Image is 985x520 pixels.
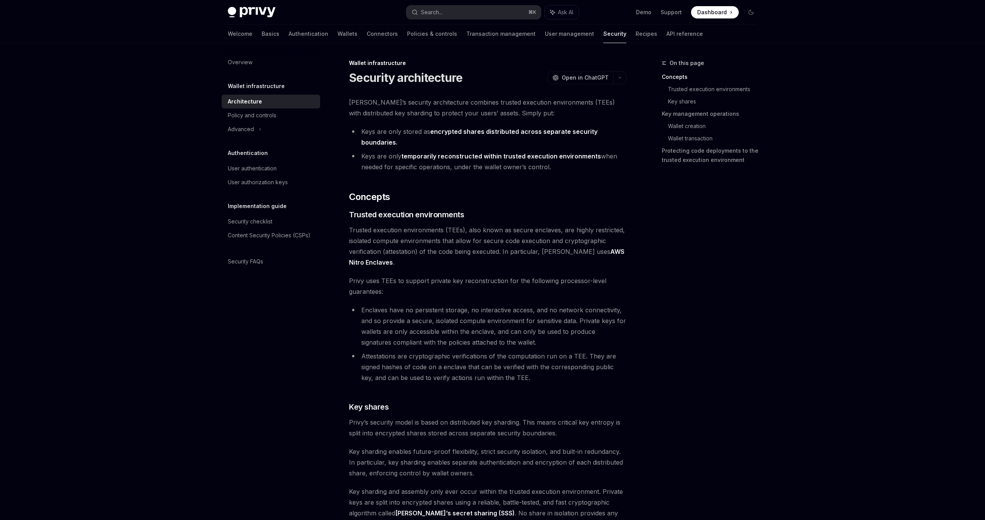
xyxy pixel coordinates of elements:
button: Ask AI [545,5,579,19]
button: Search...⌘K [406,5,541,19]
div: Overview [228,58,252,67]
a: Protecting code deployments to the trusted execution environment [662,145,763,166]
div: Advanced [228,125,254,134]
a: Transaction management [466,25,536,43]
a: Content Security Policies (CSPs) [222,228,320,242]
span: Key shares [349,402,389,412]
div: Policy and controls [228,111,276,120]
a: User management [545,25,594,43]
a: Connectors [367,25,398,43]
a: Trusted execution environments [668,83,763,95]
span: Key sharding enables future-proof flexibility, strict security isolation, and built-in redundancy... [349,446,626,478]
a: API reference [666,25,703,43]
span: [PERSON_NAME]’s security architecture combines trusted execution environments (TEEs) with distrib... [349,97,626,118]
li: Enclaves have no persistent storage, no interactive access, and no network connectivity, and so p... [349,305,626,348]
span: Ask AI [558,8,573,16]
strong: encrypted shares distributed across separate security boundaries. [361,128,598,146]
a: Support [661,8,682,16]
div: Wallet infrastructure [349,59,626,67]
a: Overview [222,55,320,69]
span: Privy’s security model is based on distributed key sharding. This means critical key entropy is s... [349,417,626,438]
a: Wallets [337,25,357,43]
a: Policies & controls [407,25,457,43]
a: Concepts [662,71,763,83]
a: [PERSON_NAME]’s secret sharing (SSS) [395,509,515,517]
a: Welcome [228,25,252,43]
h5: Implementation guide [228,202,287,211]
a: Authentication [289,25,328,43]
a: Architecture [222,95,320,108]
a: Demo [636,8,651,16]
button: Open in ChatGPT [548,71,613,84]
div: User authentication [228,164,277,173]
a: Security [603,25,626,43]
span: Concepts [349,191,390,203]
span: Privy uses TEEs to support private key reconstruction for the following processor-level guarantees: [349,275,626,297]
a: User authentication [222,162,320,175]
img: dark logo [228,7,275,18]
span: ⌘ K [528,9,536,15]
li: Keys are only stored as [349,126,626,148]
div: Security FAQs [228,257,263,266]
a: Recipes [636,25,657,43]
a: Policy and controls [222,108,320,122]
button: Toggle dark mode [745,6,757,18]
a: Key management operations [662,108,763,120]
span: Open in ChatGPT [562,74,609,82]
span: Trusted execution environments [349,209,464,220]
a: User authorization keys [222,175,320,189]
div: Search... [421,8,442,17]
a: Wallet transaction [668,132,763,145]
a: Security checklist [222,215,320,228]
li: Keys are only when needed for specific operations, under the wallet owner’s control. [349,151,626,172]
li: Attestations are cryptographic verifications of the computation run on a TEE. They are signed has... [349,351,626,383]
a: Basics [262,25,279,43]
div: User authorization keys [228,178,288,187]
span: Dashboard [697,8,727,16]
strong: temporarily reconstructed within trusted execution environments [401,152,601,160]
span: On this page [669,58,704,68]
a: Wallet creation [668,120,763,132]
a: Security FAQs [222,255,320,268]
a: Dashboard [691,6,739,18]
div: Content Security Policies (CSPs) [228,231,311,240]
div: Security checklist [228,217,272,226]
h5: Authentication [228,148,268,158]
span: Trusted execution environments (TEEs), also known as secure enclaves, are highly restricted, isol... [349,225,626,268]
div: Architecture [228,97,262,106]
a: Key shares [668,95,763,108]
h5: Wallet infrastructure [228,82,285,91]
h1: Security architecture [349,71,462,85]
